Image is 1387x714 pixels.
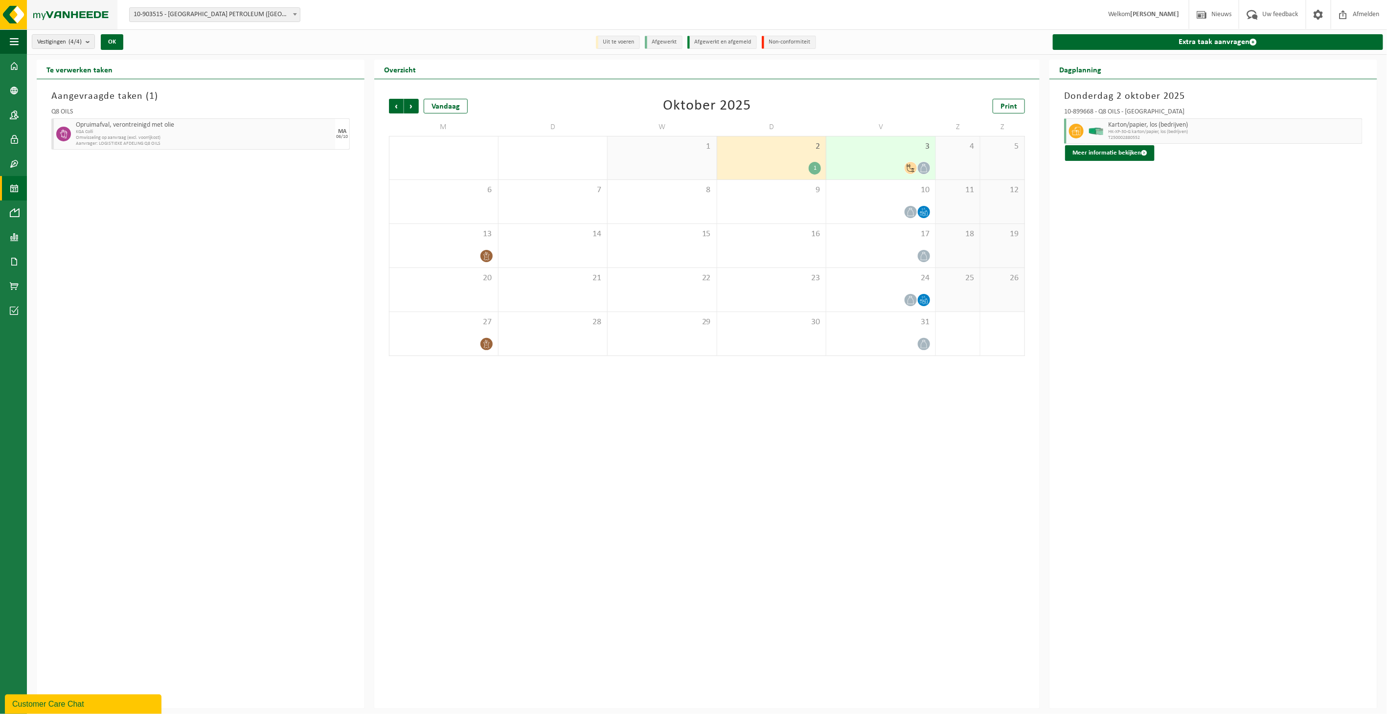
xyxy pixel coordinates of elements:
li: Uit te voeren [596,36,640,49]
div: Vandaag [424,99,468,113]
span: 16 [722,229,821,240]
span: 27 [394,317,493,328]
span: 2 [722,141,821,152]
img: HK-XP-30-GN-00 [1089,128,1103,135]
div: 1 [809,162,821,175]
strong: [PERSON_NAME] [1130,11,1179,18]
count: (4/4) [68,39,82,45]
span: 23 [722,273,821,284]
span: 7 [503,185,603,196]
span: Aanvrager: LOGISTIEKE AFDELING Q8 OILS [76,141,333,147]
span: 19 [985,229,1020,240]
span: 20 [394,273,493,284]
span: Karton/papier, los (bedrijven) [1108,121,1360,129]
span: 10-903515 - KUWAIT PETROLEUM (BELGIUM) NV - ANTWERPEN [130,8,300,22]
span: Opruimafval, verontreinigd met olie [76,121,333,129]
span: 1 [149,91,155,101]
div: Oktober 2025 [663,99,751,113]
td: D [499,118,608,136]
span: 10-903515 - KUWAIT PETROLEUM (BELGIUM) NV - ANTWERPEN [129,7,300,22]
h3: Aangevraagde taken ( ) [51,89,350,104]
span: 21 [503,273,603,284]
span: Volgende [404,99,419,113]
span: 5 [985,141,1020,152]
h3: Donderdag 2 oktober 2025 [1064,89,1363,104]
iframe: chat widget [5,692,163,714]
span: 14 [503,229,603,240]
span: 30 [722,317,821,328]
li: Non-conformiteit [762,36,816,49]
span: Vestigingen [37,35,82,49]
span: HK-XP-30-G karton/papier, los (bedrijven) [1108,129,1360,135]
div: 10-899668 - Q8 OILS - [GEOGRAPHIC_DATA] [1064,109,1363,118]
span: 10 [831,185,931,196]
h2: Te verwerken taken [37,60,122,79]
span: 13 [394,229,493,240]
span: 31 [831,317,931,328]
button: OK [101,34,123,50]
span: 28 [503,317,603,328]
span: 8 [613,185,712,196]
h2: Dagplanning [1049,60,1111,79]
span: 9 [722,185,821,196]
div: MA [338,129,346,134]
td: Z [936,118,980,136]
button: Meer informatie bekijken [1065,145,1155,161]
span: Vorige [389,99,404,113]
span: 1 [613,141,712,152]
button: Vestigingen(4/4) [32,34,95,49]
li: Afgewerkt [645,36,682,49]
td: D [717,118,827,136]
span: 24 [831,273,931,284]
span: 4 [941,141,975,152]
a: Extra taak aanvragen [1053,34,1383,50]
span: 25 [941,273,975,284]
a: Print [993,99,1025,113]
td: W [608,118,717,136]
span: 22 [613,273,712,284]
span: 18 [941,229,975,240]
span: 12 [985,185,1020,196]
span: 29 [613,317,712,328]
span: 26 [985,273,1020,284]
span: Print [1000,103,1017,111]
li: Afgewerkt en afgemeld [687,36,757,49]
span: 11 [941,185,975,196]
div: Q8 OILS [51,109,350,118]
td: M [389,118,499,136]
span: Omwisseling op aanvraag (excl. voorrijkost) [76,135,333,141]
span: 17 [831,229,931,240]
h2: Overzicht [374,60,426,79]
span: KGA Colli [76,129,333,135]
span: T250002880552 [1108,135,1360,141]
span: 15 [613,229,712,240]
td: V [826,118,936,136]
div: 06/10 [337,134,348,139]
td: Z [980,118,1025,136]
span: 3 [831,141,931,152]
span: 6 [394,185,493,196]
